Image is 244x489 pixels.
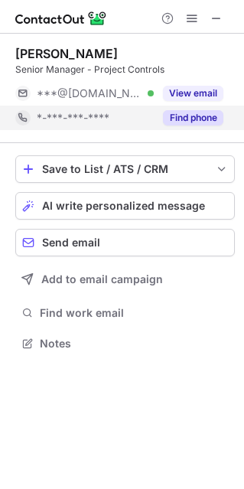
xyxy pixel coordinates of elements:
button: AI write personalized message [15,192,235,220]
button: Send email [15,229,235,256]
button: Notes [15,333,235,354]
div: Save to List / ATS / CRM [42,163,208,175]
span: AI write personalized message [42,200,205,212]
button: Add to email campaign [15,266,235,293]
span: Send email [42,236,100,249]
button: save-profile-one-click [15,155,235,183]
span: Find work email [40,306,229,320]
button: Reveal Button [163,86,223,101]
button: Find work email [15,302,235,324]
span: ***@[DOMAIN_NAME] [37,86,142,100]
img: ContactOut v5.3.10 [15,9,107,28]
div: [PERSON_NAME] [15,46,118,61]
div: Senior Manager - Project Controls [15,63,235,77]
span: Add to email campaign [41,273,163,285]
span: Notes [40,337,229,350]
button: Reveal Button [163,110,223,126]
